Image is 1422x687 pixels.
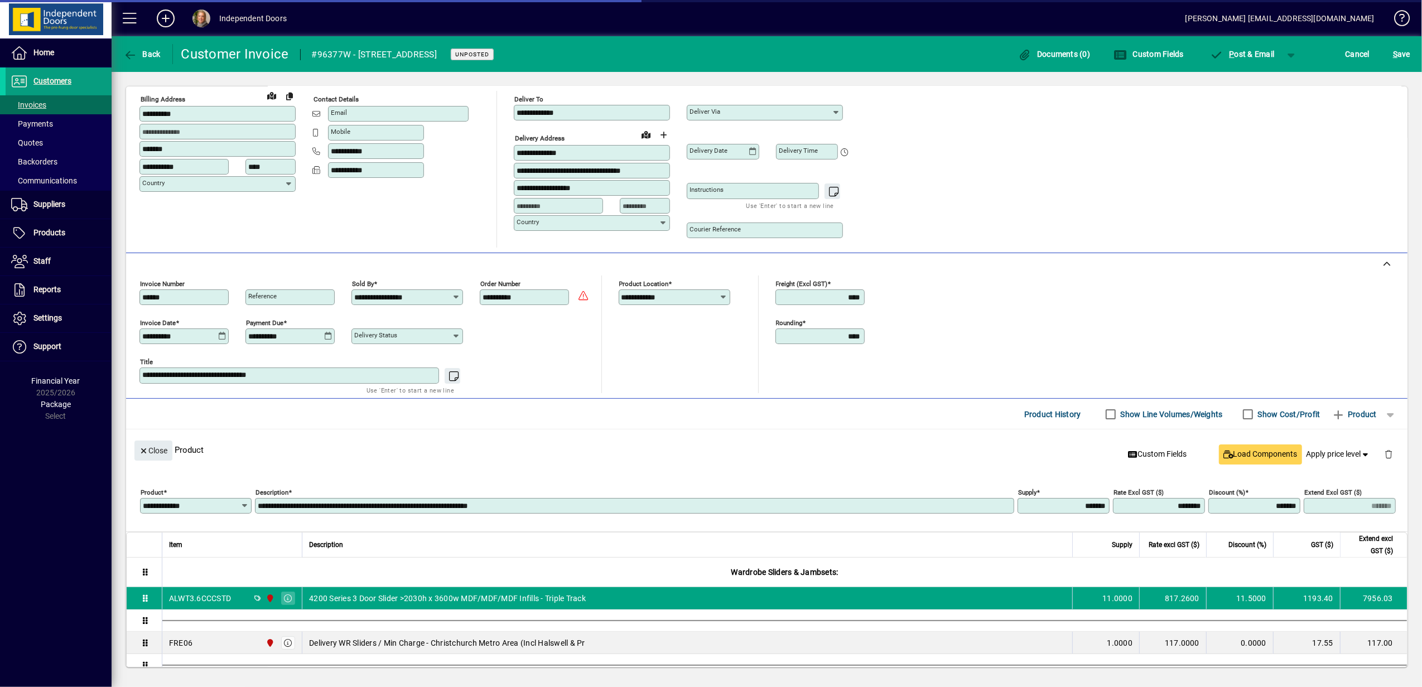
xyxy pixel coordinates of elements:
[1393,45,1410,63] span: ave
[1375,449,1402,459] app-page-header-button: Delete
[123,50,161,59] span: Back
[33,342,61,351] span: Support
[11,100,46,109] span: Invoices
[1119,409,1223,420] label: Show Line Volumes/Weights
[352,280,374,288] mat-label: Sold by
[1185,9,1375,27] div: [PERSON_NAME] [EMAIL_ADDRESS][DOMAIN_NAME]
[169,637,192,649] div: FRE06
[1112,539,1132,551] span: Supply
[354,331,397,339] mat-label: Delivery status
[637,125,655,143] a: View on map
[33,76,71,85] span: Customers
[263,592,276,604] span: Christchurch
[11,157,57,166] span: Backorders
[1204,44,1280,64] button: Post & Email
[1114,488,1164,496] mat-label: Rate excl GST ($)
[219,9,287,27] div: Independent Doors
[256,488,288,496] mat-label: Description
[1346,45,1370,63] span: Cancel
[655,126,673,144] button: Choose address
[1347,533,1393,557] span: Extend excl GST ($)
[1219,444,1302,465] button: Load Components
[1307,448,1371,460] span: Apply price level
[1386,2,1408,38] a: Knowledge Base
[690,186,724,193] mat-label: Instructions
[331,128,350,136] mat-label: Mobile
[41,400,71,409] span: Package
[1302,444,1376,465] button: Apply price level
[140,319,176,327] mat-label: Invoice date
[184,8,219,28] button: Profile
[6,219,112,247] a: Products
[690,108,720,115] mat-label: Deliver via
[263,86,281,104] a: View on map
[1311,539,1333,551] span: GST ($)
[139,442,168,460] span: Close
[1393,50,1397,59] span: S
[1256,409,1320,420] label: Show Cost/Profit
[169,593,231,604] div: ALWT3.6CCCSTD
[140,280,185,288] mat-label: Invoice number
[6,133,112,152] a: Quotes
[281,87,298,105] button: Copy to Delivery address
[455,51,489,58] span: Unposted
[1107,637,1133,649] span: 1.0000
[690,225,741,233] mat-label: Courier Reference
[6,276,112,304] a: Reports
[367,384,454,396] mat-hint: Use 'Enter' to start a new line
[33,200,65,209] span: Suppliers
[1024,405,1081,423] span: Product History
[169,539,182,551] span: Item
[6,152,112,171] a: Backorders
[112,44,173,64] app-page-header-button: Back
[1015,44,1093,64] button: Documents (0)
[1273,587,1340,609] td: 1193.40
[33,228,65,237] span: Products
[142,179,165,187] mat-label: Country
[6,114,112,133] a: Payments
[1206,587,1273,609] td: 11.5000
[309,539,343,551] span: Description
[779,147,818,154] mat-label: Delivery time
[309,637,585,649] span: Delivery WR Sliders / Min Charge - Christchurch Metro Area (Incl Halswell & Pr
[120,44,163,64] button: Back
[1018,50,1091,59] span: Documents (0)
[6,39,112,67] a: Home
[148,8,184,28] button: Add
[1102,593,1132,604] span: 11.0000
[246,319,283,327] mat-label: Payment due
[6,304,112,332] a: Settings
[33,285,61,294] span: Reports
[32,376,80,385] span: Financial Year
[126,429,1407,470] div: Product
[776,319,803,327] mat-label: Rounding
[1343,44,1373,64] button: Cancel
[1230,50,1235,59] span: P
[11,138,43,147] span: Quotes
[1340,632,1407,654] td: 117.00
[141,488,163,496] mat-label: Product
[33,48,54,57] span: Home
[1304,488,1362,496] mat-label: Extend excl GST ($)
[132,445,175,455] app-page-header-button: Close
[6,171,112,190] a: Communications
[746,199,834,212] mat-hint: Use 'Enter' to start a new line
[1228,539,1266,551] span: Discount (%)
[6,248,112,275] a: Staff
[1206,632,1273,654] td: 0.0000
[1124,444,1192,465] button: Custom Fields
[1146,593,1199,604] div: 817.2600
[1390,44,1413,64] button: Save
[134,441,172,461] button: Close
[1223,448,1298,460] span: Load Components
[6,95,112,114] a: Invoices
[309,593,586,604] span: 4200 Series 3 Door Slider >2030h x 3600w MDF/MDF/MDF Infills - Triple Track
[181,45,289,63] div: Customer Invoice
[11,176,77,185] span: Communications
[1273,632,1340,654] td: 17.55
[480,280,520,288] mat-label: Order number
[1018,488,1037,496] mat-label: Supply
[1340,587,1407,609] td: 7956.03
[619,280,669,288] mat-label: Product location
[1146,637,1199,649] div: 117.0000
